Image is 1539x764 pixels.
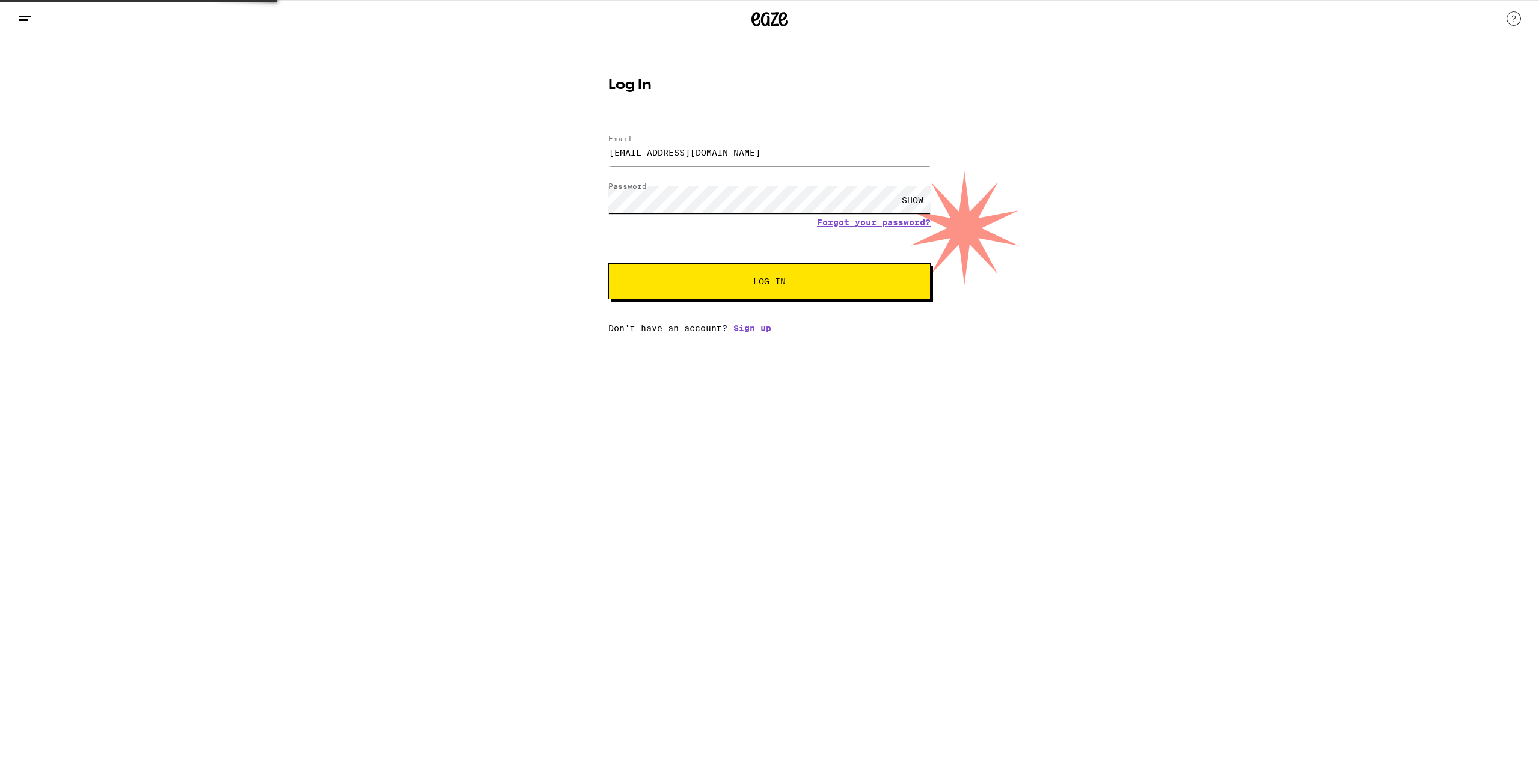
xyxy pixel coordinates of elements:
input: Email [608,139,931,166]
span: Log In [753,277,786,286]
a: Forgot your password? [817,218,931,227]
h1: Log In [608,78,931,93]
button: Log In [608,263,931,299]
div: Don't have an account? [608,323,931,333]
a: Sign up [733,323,771,333]
label: Password [608,182,647,190]
span: Hi. Need any help? [7,8,87,18]
label: Email [608,135,632,142]
div: SHOW [895,186,931,213]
